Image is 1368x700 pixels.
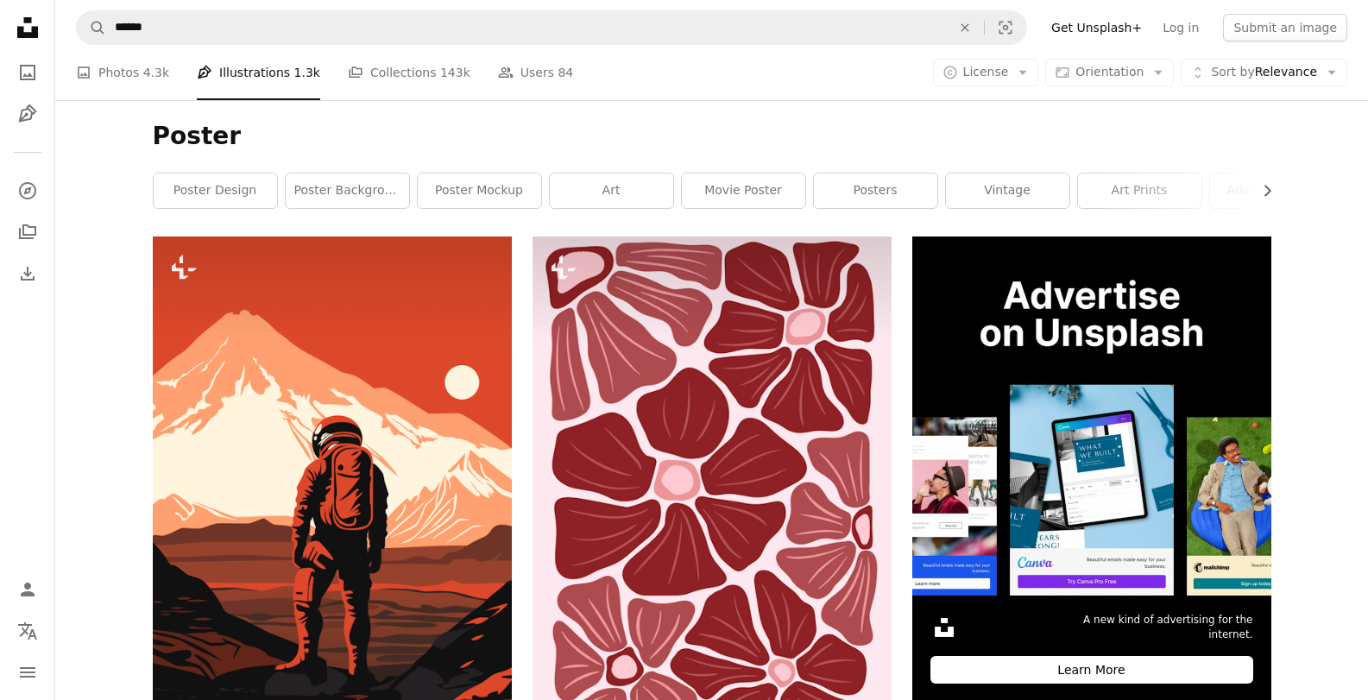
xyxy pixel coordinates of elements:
button: scroll list to the right [1251,173,1271,208]
span: Sort by [1211,65,1254,79]
a: art prints [1078,173,1201,208]
form: Find visuals sitewide [76,10,1027,45]
a: Log in [1152,14,1209,41]
img: file-1635990755334-4bfd90f37242image [912,236,1271,596]
button: Visual search [985,11,1026,44]
button: Orientation [1045,59,1174,86]
span: Relevance [1211,64,1317,81]
button: Submit an image [1223,14,1347,41]
a: advertisement [1210,173,1333,208]
button: Language [10,614,45,648]
span: A new kind of advertising for the internet. [1055,613,1253,642]
a: Mars Colonization Poster. Human Solar System Exploration. Astronaut on the Surface of the Red Pla... [153,497,512,513]
a: poster design [154,173,277,208]
a: art [550,173,673,208]
a: Explore [10,173,45,208]
a: Get Unsplash+ [1041,14,1152,41]
img: file-1631306537910-2580a29a3cfcimage [930,614,958,641]
span: 84 [558,63,573,82]
a: Collections [10,215,45,249]
a: Illustrations [10,97,45,131]
button: Menu [10,655,45,690]
span: License [963,65,1009,79]
a: Users 84 [498,45,574,100]
span: Orientation [1075,65,1144,79]
a: vintage [946,173,1069,208]
a: poster mockup [418,173,541,208]
a: poster background [286,173,409,208]
a: Download History [10,256,45,291]
span: 143k [440,63,470,82]
a: Log in / Sign up [10,572,45,607]
span: 4.3k [143,63,169,82]
a: Collections 143k [348,45,470,100]
a: movie poster [682,173,805,208]
div: Learn More [930,656,1253,684]
a: A pink and red flowered design on a pink background [533,490,892,506]
button: Clear [946,11,984,44]
a: posters [814,173,937,208]
a: Photos 4.3k [76,45,169,100]
h1: Poster [153,121,1271,152]
button: License [933,59,1039,86]
button: Sort byRelevance [1181,59,1347,86]
a: Photos [10,55,45,90]
button: Search Unsplash [77,11,106,44]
